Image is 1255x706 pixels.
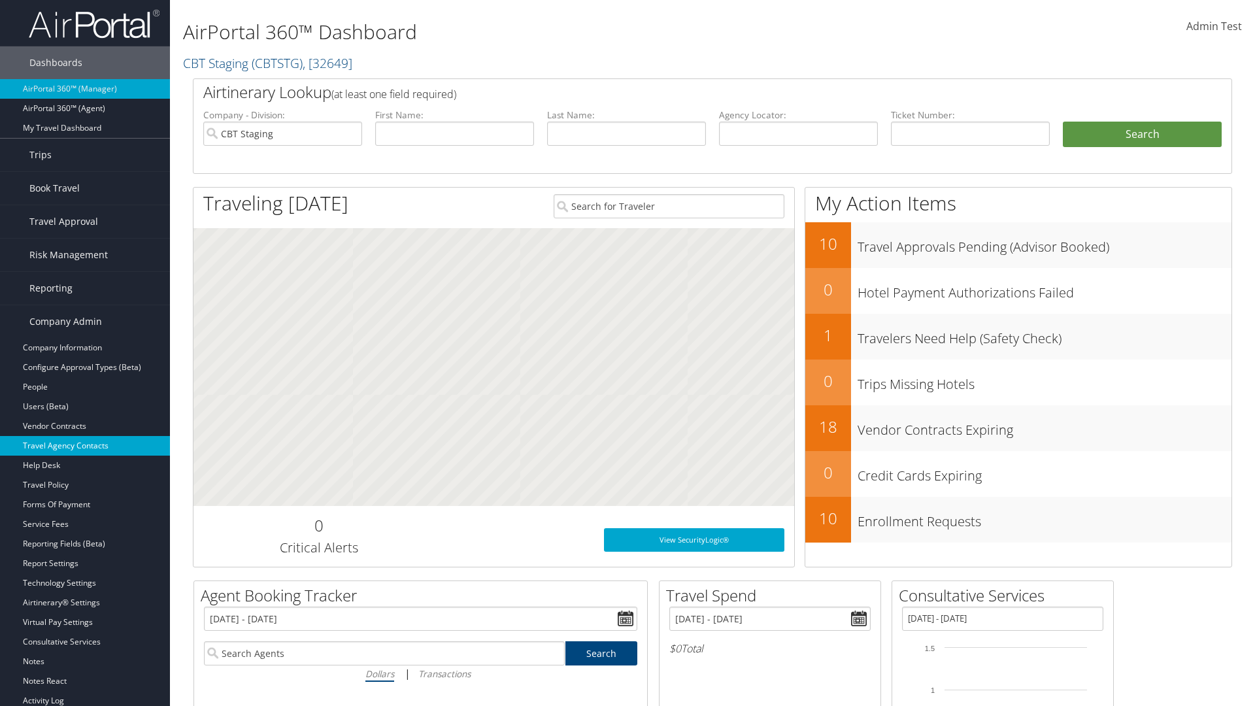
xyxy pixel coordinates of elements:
[29,272,73,305] span: Reporting
[805,278,851,301] h2: 0
[858,369,1231,394] h3: Trips Missing Hotels
[183,54,352,72] a: CBT Staging
[331,87,456,101] span: (at least one field required)
[29,205,98,238] span: Travel Approval
[858,323,1231,348] h3: Travelers Need Help (Safety Check)
[29,46,82,79] span: Dashboards
[547,109,706,122] label: Last Name:
[29,239,108,271] span: Risk Management
[203,190,348,217] h1: Traveling [DATE]
[858,277,1231,302] h3: Hotel Payment Authorizations Failed
[805,360,1231,405] a: 0Trips Missing Hotels
[365,667,394,680] i: Dollars
[925,645,935,652] tspan: 1.5
[931,686,935,694] tspan: 1
[669,641,681,656] span: $0
[203,514,434,537] h2: 0
[805,222,1231,268] a: 10Travel Approvals Pending (Advisor Booked)
[29,172,80,205] span: Book Travel
[418,667,471,680] i: Transactions
[29,305,102,338] span: Company Admin
[183,18,889,46] h1: AirPortal 360™ Dashboard
[565,641,638,665] a: Search
[805,233,851,255] h2: 10
[29,8,159,39] img: airportal-logo.png
[554,194,784,218] input: Search for Traveler
[1186,19,1242,33] span: Admin Test
[203,539,434,557] h3: Critical Alerts
[29,139,52,171] span: Trips
[805,405,1231,451] a: 18Vendor Contracts Expiring
[858,460,1231,485] h3: Credit Cards Expiring
[899,584,1113,607] h2: Consultative Services
[805,462,851,484] h2: 0
[805,190,1231,217] h1: My Action Items
[719,109,878,122] label: Agency Locator:
[805,324,851,346] h2: 1
[303,54,352,72] span: , [ 32649 ]
[666,584,880,607] h2: Travel Spend
[203,81,1135,103] h2: Airtinerary Lookup
[375,109,534,122] label: First Name:
[203,109,362,122] label: Company - Division:
[1063,122,1222,148] button: Search
[805,507,851,529] h2: 10
[604,528,784,552] a: View SecurityLogic®
[891,109,1050,122] label: Ticket Number:
[201,584,647,607] h2: Agent Booking Tracker
[1186,7,1242,47] a: Admin Test
[858,231,1231,256] h3: Travel Approvals Pending (Advisor Booked)
[805,370,851,392] h2: 0
[858,414,1231,439] h3: Vendor Contracts Expiring
[805,314,1231,360] a: 1Travelers Need Help (Safety Check)
[204,641,565,665] input: Search Agents
[805,416,851,438] h2: 18
[805,451,1231,497] a: 0Credit Cards Expiring
[805,268,1231,314] a: 0Hotel Payment Authorizations Failed
[252,54,303,72] span: ( CBTSTG )
[858,506,1231,531] h3: Enrollment Requests
[805,497,1231,543] a: 10Enrollment Requests
[669,641,871,656] h6: Total
[204,665,637,682] div: |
